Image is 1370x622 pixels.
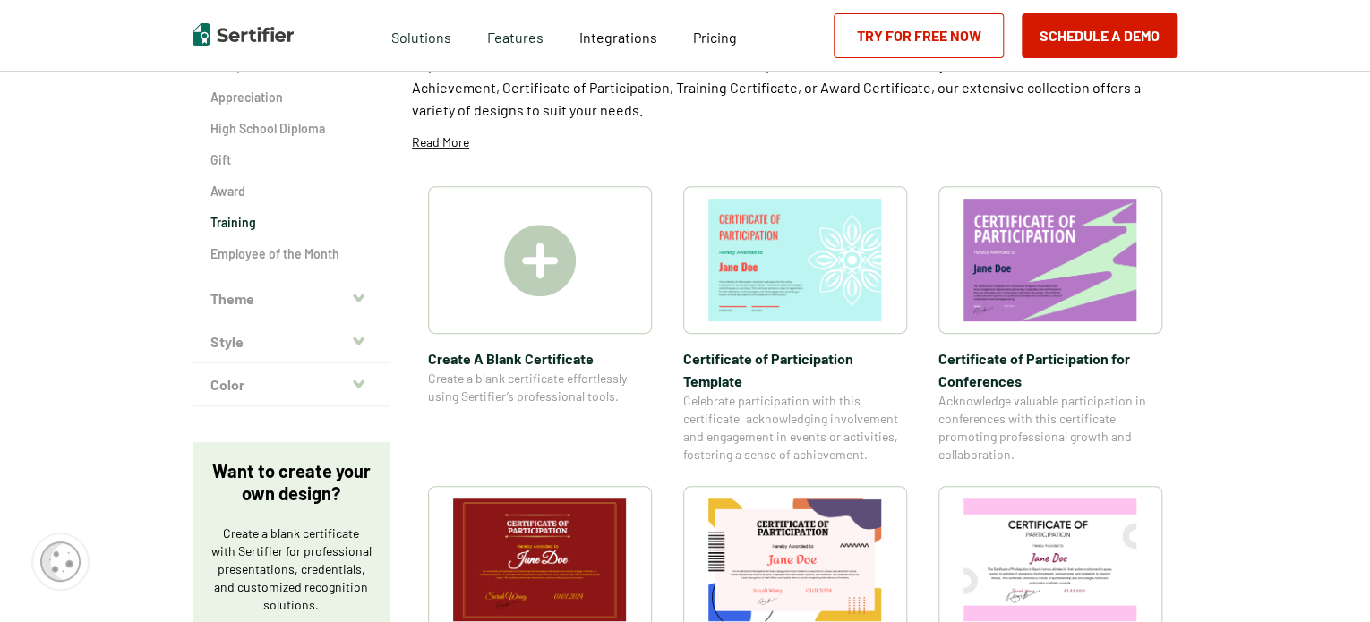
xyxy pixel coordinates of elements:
button: Style [193,320,390,363]
span: Certificate of Participation Template [683,347,907,392]
a: Training [210,214,372,232]
a: Gift [210,151,372,169]
iframe: Chat Widget [1280,536,1370,622]
img: Cookie Popup Icon [40,541,81,582]
a: Certificate of Participation TemplateCertificate of Participation TemplateCelebrate participation... [683,186,907,464]
span: Celebrate participation with this certificate, acknowledging involvement and engagement in events... [683,392,907,464]
span: Create A Blank Certificate [428,347,652,370]
span: Certificate of Participation for Conference​s [938,347,1162,392]
button: Color [193,363,390,406]
img: Certificate of Participation in Sports [963,498,1137,621]
img: Create A Blank Certificate [504,225,576,296]
a: Award [210,183,372,200]
a: Appreciation [210,89,372,107]
img: Certificate of Participation Template [708,199,882,321]
a: Integrations [579,24,657,47]
a: Try for Free Now [834,13,1004,58]
button: Schedule a Demo [1022,13,1177,58]
span: Pricing [693,29,737,46]
span: Create a blank certificate effortlessly using Sertifier’s professional tools. [428,370,652,405]
p: Create a blank certificate with Sertifier for professional presentations, credentials, and custom... [210,524,372,614]
p: Want to create your own design? [210,460,372,505]
a: Employee of the Month [210,245,372,263]
img: Certificate of Participation​ for Workshops [453,498,627,621]
p: Explore a wide selection of customizable certificate templates at Sertifier. Whether you need a C... [412,54,1177,121]
p: Read More [412,133,469,151]
button: Theme [193,277,390,320]
span: Acknowledge valuable participation in conferences with this certificate, promoting professional g... [938,392,1162,464]
a: High School Diploma [210,120,372,138]
img: Sertifier | Digital Credentialing Platform [193,23,294,46]
span: Features [487,24,544,47]
span: Solutions [391,24,451,47]
img: Certificate of Participation for Conference​s [963,199,1137,321]
a: Pricing [693,24,737,47]
a: Certificate of Participation for Conference​sCertificate of Participation for Conference​sAcknowl... [938,186,1162,464]
span: Integrations [579,29,657,46]
img: Certificate of Participation for Kids​ [708,498,882,621]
